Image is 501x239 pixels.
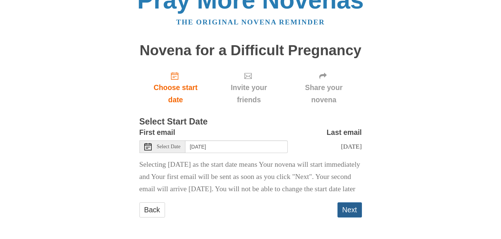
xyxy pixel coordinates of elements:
[176,18,325,26] a: The original novena reminder
[219,82,278,106] span: Invite your friends
[139,117,362,127] h3: Select Start Date
[139,66,212,110] a: Choose start date
[139,159,362,195] p: Selecting [DATE] as the start date means Your novena will start immediately and Your first email ...
[341,143,362,150] span: [DATE]
[286,66,362,110] div: Click "Next" to confirm your start date first.
[157,144,181,149] span: Select Date
[212,66,286,110] div: Click "Next" to confirm your start date first.
[337,202,362,218] button: Next
[327,126,362,139] label: Last email
[147,82,205,106] span: Choose start date
[185,140,288,153] input: Use the arrow keys to pick a date
[139,126,175,139] label: First email
[139,202,165,218] a: Back
[293,82,355,106] span: Share your novena
[139,43,362,59] h1: Novena for a Difficult Pregnancy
